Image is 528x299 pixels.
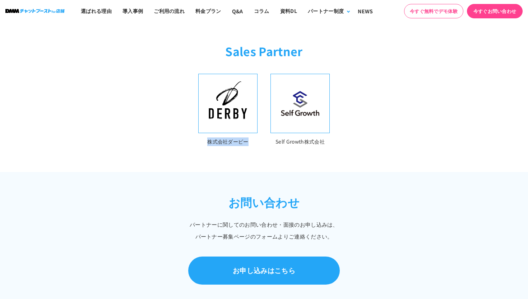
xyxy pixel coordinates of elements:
[198,137,258,146] p: 株式会社ダービー
[275,85,325,122] img: Self Growth株式会社
[467,4,523,18] a: 今すぐお問い合わせ
[308,7,344,15] div: パートナー制度
[5,9,65,13] img: ロゴ
[203,78,253,128] img: DERBY INC.
[188,257,340,285] a: お申し込みはこちら
[404,4,463,18] a: 今すぐ無料でデモ体験
[270,137,330,146] p: Self Growth株式会社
